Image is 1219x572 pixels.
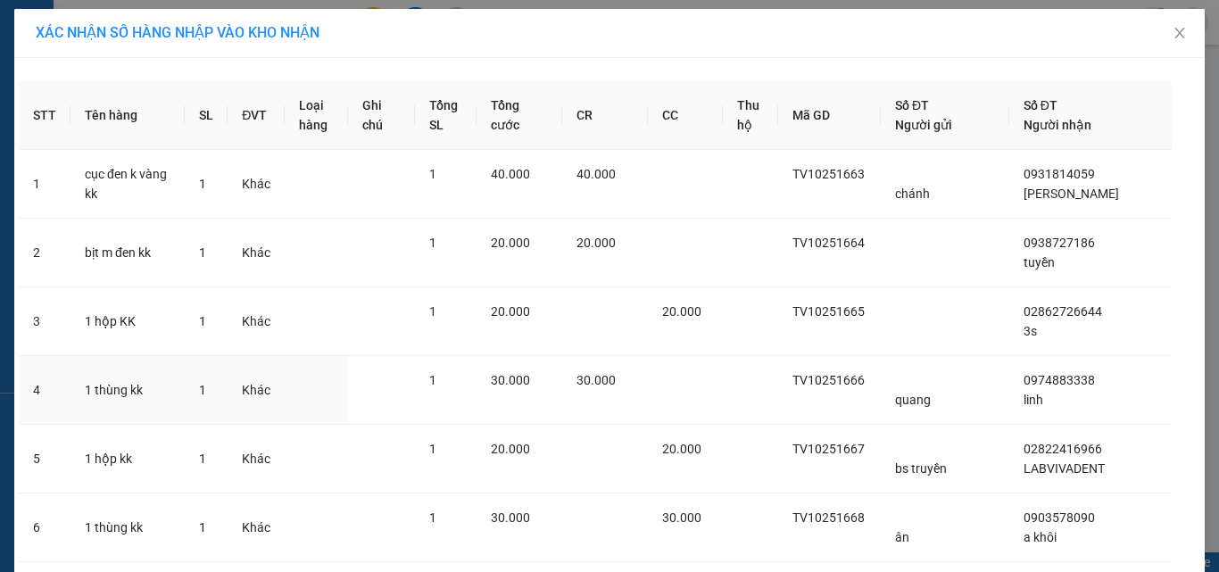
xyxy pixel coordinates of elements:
td: cục đen k vàng kk [70,150,185,219]
th: CC [648,81,723,150]
span: quang [895,393,931,407]
td: Khác [228,219,285,287]
span: TV10251664 [792,236,865,250]
span: Người gửi [895,118,952,132]
span: 0931814059 [1024,167,1095,181]
span: 1 [199,245,206,260]
span: 20.000 [491,304,530,319]
span: 30.000 [491,373,530,387]
span: Người nhận [1024,118,1091,132]
span: XÁC NHẬN SỐ HÀNG NHẬP VÀO KHO NHẬN [36,24,319,41]
td: Khác [228,356,285,425]
span: ân [895,530,909,544]
button: Close [1155,9,1205,59]
span: 1 [429,510,436,525]
span: 1 [199,314,206,328]
th: Tổng SL [415,81,476,150]
span: 1 [199,383,206,397]
span: 1 [199,177,206,191]
span: 20.000 [491,236,530,250]
span: 40.000 [491,167,530,181]
td: 5 [19,425,70,493]
span: 02822416966 [1024,442,1102,456]
span: 1 [429,373,436,387]
span: 1 [429,167,436,181]
td: 1 hộp kk [70,425,185,493]
span: tuyền [1024,255,1055,269]
span: Số ĐT [1024,98,1057,112]
td: Khác [228,150,285,219]
span: 20.000 [491,442,530,456]
span: 20.000 [662,442,701,456]
span: 1 [429,236,436,250]
span: close [1173,26,1187,40]
span: TV10251666 [792,373,865,387]
span: 20.000 [662,304,701,319]
span: 30.000 [662,510,701,525]
span: 0903578090 [1024,510,1095,525]
td: 1 thùng kk [70,356,185,425]
th: Tên hàng [70,81,185,150]
span: [PERSON_NAME] [1024,187,1119,201]
th: Ghi chú [348,81,415,150]
th: Loại hàng [285,81,348,150]
th: Mã GD [778,81,881,150]
span: chánh [895,187,930,201]
td: 3 [19,287,70,356]
th: STT [19,81,70,150]
span: 40.000 [576,167,616,181]
span: LABVIVADENT [1024,461,1105,476]
td: Khác [228,287,285,356]
th: CR [562,81,648,150]
td: bịt m đen kk [70,219,185,287]
span: linh [1024,393,1043,407]
td: 6 [19,493,70,562]
span: TV10251665 [792,304,865,319]
span: a khôi [1024,530,1057,544]
td: 1 hộp KK [70,287,185,356]
span: bs truyền [895,461,947,476]
span: 1 [199,520,206,535]
span: 20.000 [576,236,616,250]
span: 3s [1024,324,1037,338]
span: 02862726644 [1024,304,1102,319]
td: 4 [19,356,70,425]
td: 1 thùng kk [70,493,185,562]
th: Thu hộ [723,81,778,150]
span: 0974883338 [1024,373,1095,387]
td: Khác [228,425,285,493]
th: SL [185,81,228,150]
span: Số ĐT [895,98,929,112]
td: 2 [19,219,70,287]
span: TV10251668 [792,510,865,525]
th: ĐVT [228,81,285,150]
span: 0938727186 [1024,236,1095,250]
span: 30.000 [576,373,616,387]
span: 1 [429,304,436,319]
span: 1 [429,442,436,456]
span: 1 [199,452,206,466]
span: 30.000 [491,510,530,525]
th: Tổng cước [477,81,563,150]
span: TV10251667 [792,442,865,456]
td: Khác [228,493,285,562]
span: TV10251663 [792,167,865,181]
td: 1 [19,150,70,219]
